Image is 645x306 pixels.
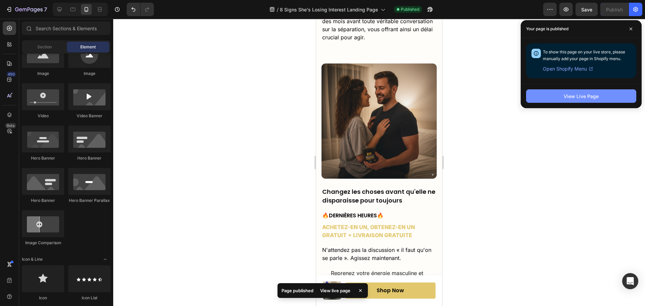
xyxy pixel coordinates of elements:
button: Publish [600,3,629,16]
span: Toggle open [100,254,111,265]
p: Your page is published [526,26,568,32]
span: Icon & Line [22,256,43,262]
div: Image [68,71,111,77]
div: Publish [606,6,623,13]
p: Reprenez votre énergie masculine et votre confiance [15,250,120,266]
div: 450 [6,72,16,77]
div: Hero Banner [68,155,111,161]
div: Icon List [68,295,111,301]
div: Image Comparison [22,240,64,246]
div: View live page [316,286,354,295]
span: Open Shopify Menu [543,65,587,73]
button: 7 [3,3,50,16]
p: 7 [44,5,47,13]
div: Image [22,71,64,77]
p: 🔥DERNIÈRES HEURES🔥 [6,193,120,201]
p: ACHETEZ-EN UN, OBTENEZ-EN UN GRATUIT + Livraison gratuite [6,204,120,220]
span: To show this page on your live store, please manually add your page in Shopify menu. [543,49,625,61]
h2: Changez les choses avant qu'elle ne disparaisse pour toujours [5,168,121,187]
div: Open Intercom Messenger [622,273,638,289]
img: gempages_586429064978367179-fd1662c1-ff1b-4c07-a487-d7380e2c45bd.png [5,45,121,160]
div: Hero Banner [22,155,64,161]
input: Search Sections & Elements [22,21,111,35]
p: Page published [282,287,313,294]
p: N'attendez pas la discussion « il faut qu'on se parle ». Agissez maintenant. [6,227,120,243]
div: Beta [5,123,16,128]
div: Icon [22,295,64,301]
span: 8 Signs She's Losing Interest Landing Page [280,6,378,13]
div: Video [22,113,64,119]
span: Section [37,44,52,50]
iframe: Design area [316,19,442,306]
div: Undo/Redo [127,3,154,16]
div: Hero Banner Parallax [68,198,111,204]
span: Element [80,44,96,50]
button: View Live Page [526,89,636,103]
span: Save [581,7,592,12]
div: Video Banner [68,113,111,119]
span: Published [401,6,419,12]
div: Hero Banner [22,198,64,204]
button: Save [575,3,598,16]
div: View Live Page [564,93,599,100]
span: / [277,6,278,13]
